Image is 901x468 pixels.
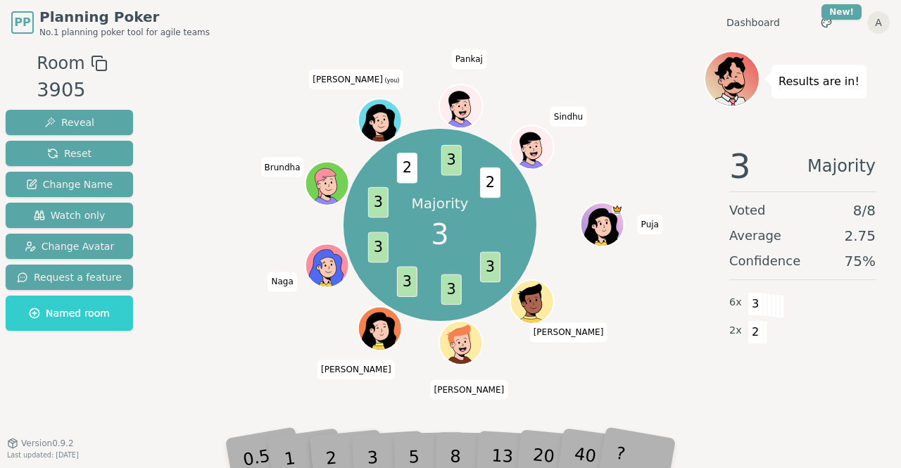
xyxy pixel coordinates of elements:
[779,72,859,91] p: Results are in!
[7,438,74,449] button: Version0.9.2
[25,239,115,253] span: Change Avatar
[480,167,500,198] span: 2
[550,107,586,127] span: Click to change your name
[452,50,486,70] span: Click to change your name
[845,251,876,271] span: 75 %
[368,187,389,218] span: 3
[530,322,607,342] span: Click to change your name
[37,76,107,105] div: 3905
[853,201,876,220] span: 8 / 8
[441,145,462,176] span: 3
[317,360,395,380] span: Click to change your name
[383,77,400,84] span: (you)
[729,201,766,220] span: Voted
[431,380,508,400] span: Click to change your name
[6,203,133,228] button: Watch only
[612,204,622,215] span: Puja is the host
[748,292,764,316] span: 3
[368,232,389,263] span: 3
[431,213,448,255] span: 3
[6,234,133,259] button: Change Avatar
[34,208,106,222] span: Watch only
[726,15,780,30] a: Dashboard
[397,266,417,297] span: 3
[261,158,304,177] span: Click to change your name
[37,51,84,76] span: Room
[26,177,113,191] span: Change Name
[360,101,401,141] button: Click to change your avatar
[39,7,210,27] span: Planning Poker
[480,251,500,282] span: 3
[729,295,742,310] span: 6 x
[14,14,30,31] span: PP
[6,296,133,331] button: Named room
[638,215,662,234] span: Click to change your name
[412,194,469,213] p: Majority
[29,306,110,320] span: Named room
[44,115,94,129] span: Reveal
[397,153,417,184] span: 2
[729,323,742,339] span: 2 x
[729,149,751,183] span: 3
[267,272,296,292] span: Click to change your name
[39,27,210,38] span: No.1 planning poker tool for agile teams
[729,251,800,271] span: Confidence
[821,4,862,20] div: New!
[17,270,122,284] span: Request a feature
[844,226,876,246] span: 2.75
[807,149,876,183] span: Majority
[867,11,890,34] button: A
[6,265,133,290] button: Request a feature
[748,320,764,344] span: 2
[21,438,74,449] span: Version 0.9.2
[6,172,133,197] button: Change Name
[47,146,92,160] span: Reset
[11,7,210,38] a: PPPlanning PokerNo.1 planning poker tool for agile teams
[6,141,133,166] button: Reset
[7,451,79,459] span: Last updated: [DATE]
[6,110,133,135] button: Reveal
[441,274,462,305] span: 3
[814,10,839,35] button: New!
[309,70,403,89] span: Click to change your name
[729,226,781,246] span: Average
